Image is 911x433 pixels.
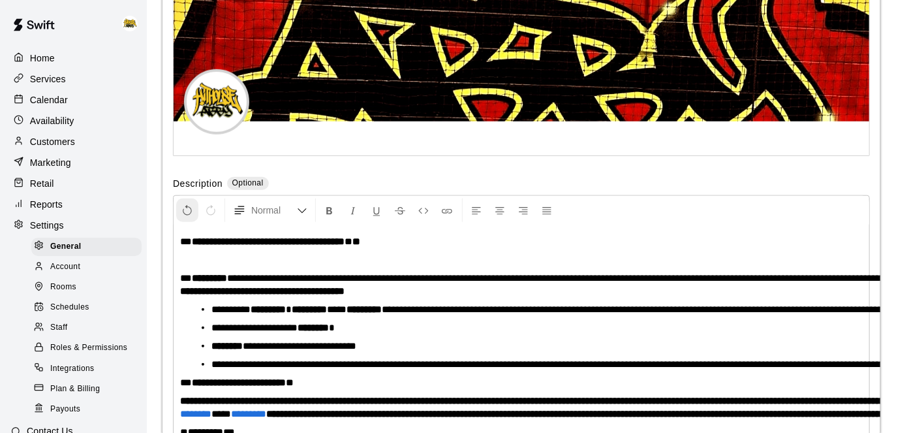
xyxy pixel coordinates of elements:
button: Center Align [489,199,511,222]
a: Roles & Permissions [31,338,147,359]
a: Rooms [31,278,147,298]
button: Format Bold [318,199,341,222]
button: Insert Code [412,199,435,222]
div: General [31,238,142,256]
a: Availability [10,111,136,131]
a: Retail [10,174,136,193]
span: Optional [232,178,264,187]
span: Roles & Permissions [50,342,127,355]
a: General [31,236,147,257]
button: Format Italics [342,199,364,222]
button: Right Align [512,199,534,222]
p: Home [30,52,55,65]
a: Services [10,69,136,89]
div: Schedules [31,298,142,317]
button: Undo [176,199,198,222]
button: Insert Link [436,199,458,222]
p: Availability [30,114,74,127]
a: Account [31,257,147,277]
p: Reports [30,198,63,211]
button: Justify Align [536,199,558,222]
p: Settings [30,219,64,232]
a: Calendar [10,90,136,110]
div: Staff [31,319,142,337]
span: Rooms [50,281,76,294]
p: Calendar [30,93,68,106]
a: Integrations [31,359,147,379]
div: Payouts [31,400,142,419]
a: Staff [31,318,147,338]
span: General [50,240,82,253]
span: Staff [50,321,67,334]
div: Rooms [31,278,142,297]
button: Left Align [465,199,487,222]
p: Marketing [30,156,71,169]
button: Format Strikethrough [389,199,411,222]
a: Customers [10,132,136,152]
p: Retail [30,177,54,190]
a: Schedules [31,298,147,318]
div: Plan & Billing [31,380,142,398]
div: Roles & Permissions [31,339,142,357]
label: Description [173,177,223,192]
span: Plan & Billing [50,383,100,396]
button: Format Underline [365,199,388,222]
span: Payouts [50,403,80,416]
a: Marketing [10,153,136,172]
a: Payouts [31,399,147,419]
span: Integrations [50,362,95,376]
div: Account [31,258,142,276]
span: Normal [251,204,297,217]
a: Plan & Billing [31,379,147,399]
div: Integrations [31,360,142,378]
p: Services [30,72,66,86]
a: Home [10,48,136,68]
img: HITHOUSE ABBY [122,16,138,31]
span: Schedules [50,301,89,314]
div: HITHOUSE ABBY [119,10,147,37]
p: Customers [30,135,75,148]
a: Settings [10,216,136,235]
button: Formatting Options [228,199,313,222]
button: Redo [200,199,222,222]
span: Account [50,261,80,274]
a: Reports [10,195,136,214]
